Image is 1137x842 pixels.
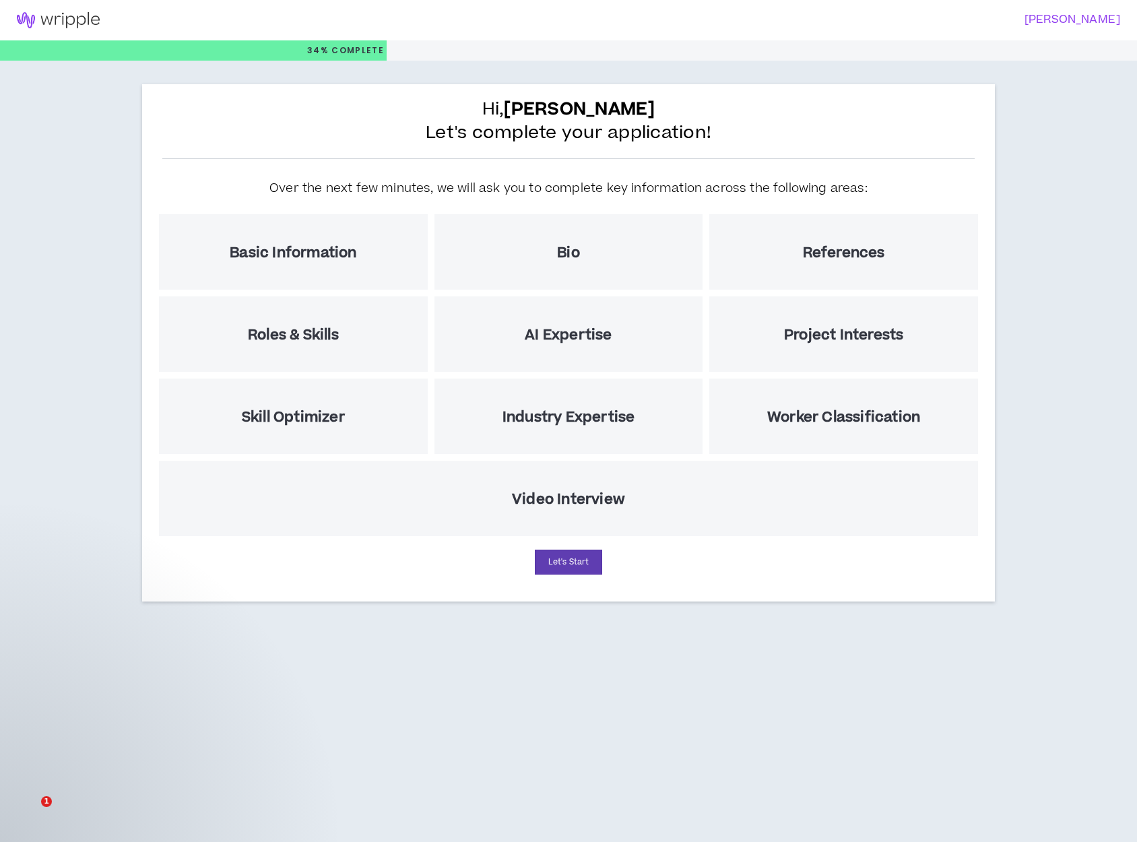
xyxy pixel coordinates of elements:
h5: References [803,245,885,261]
iframe: Intercom notifications message [10,711,280,806]
h5: Bio [557,245,580,261]
span: Let's complete your application! [426,121,711,145]
h5: Project Interests [784,327,903,344]
b: [PERSON_NAME] [504,96,655,122]
h5: Basic Information [230,245,356,261]
h3: [PERSON_NAME] [560,13,1121,26]
h5: Video Interview [512,491,625,508]
h5: Roles & Skills [248,327,339,344]
span: Complete [329,44,384,57]
span: 1 [41,796,52,807]
button: Let's Start [535,550,602,575]
h5: Industry Expertise [502,409,635,426]
h5: AI Expertise [525,327,612,344]
iframe: Intercom live chat [13,796,46,829]
span: Hi, [482,98,655,121]
p: 34% [307,40,384,61]
h5: Worker Classification [767,409,920,426]
h5: Over the next few minutes, we will ask you to complete key information across the following areas: [269,179,868,197]
h5: Skill Optimizer [242,409,345,426]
